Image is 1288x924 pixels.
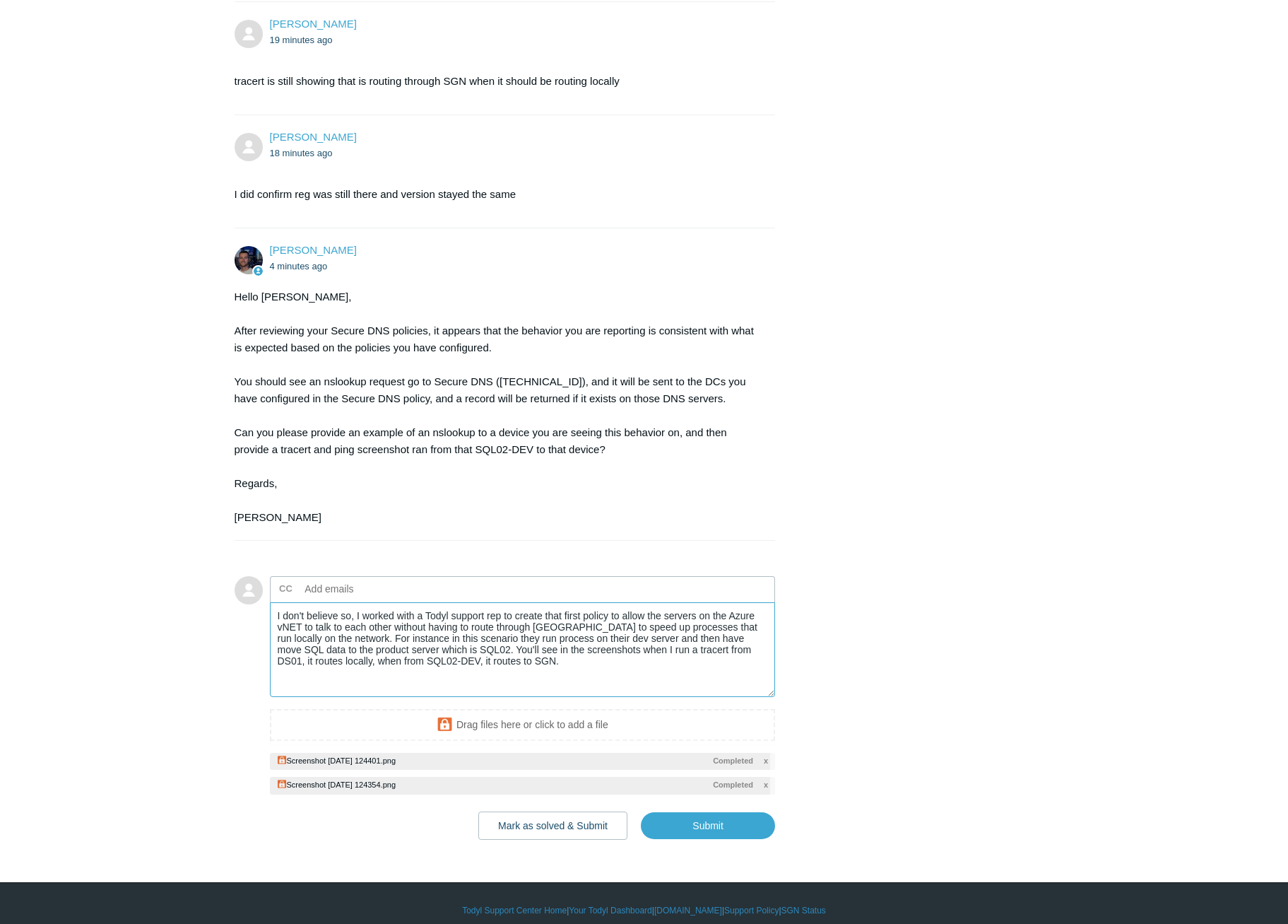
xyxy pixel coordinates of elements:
[462,904,567,917] a: Todyl Support Center Home
[235,904,1054,917] div: | | | |
[270,131,357,143] a: [PERSON_NAME]
[781,904,826,917] a: SGN Status
[270,35,333,45] time: 10/10/2025, 12:22
[279,578,293,600] label: CC
[270,18,357,30] a: [PERSON_NAME]
[764,779,768,791] span: x
[270,148,333,158] time: 10/10/2025, 12:22
[270,244,357,256] span: Connor Davis
[270,261,328,271] time: 10/10/2025, 12:37
[270,131,357,143] span: Andrew Stevens
[569,904,651,917] a: Your Todyl Dashboard
[270,18,357,30] span: Andrew Stevens
[764,755,768,767] span: x
[478,812,627,840] button: Mark as solved & Submit
[713,779,753,791] span: Completed
[713,755,753,767] span: Completed
[300,578,451,600] input: Add emails
[235,73,762,90] p: tracert is still showing that is routing through SGN when it should be routing locally
[270,244,357,256] a: [PERSON_NAME]
[641,812,775,839] input: Submit
[654,904,722,917] a: [DOMAIN_NAME]
[724,904,779,917] a: Support Policy
[235,288,762,526] div: Hello [PERSON_NAME], After reviewing your Secure DNS policies, it appears that the behavior you a...
[270,602,776,698] textarea: Add your reply
[235,186,762,203] p: I did confirm reg was still there and version stayed the same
